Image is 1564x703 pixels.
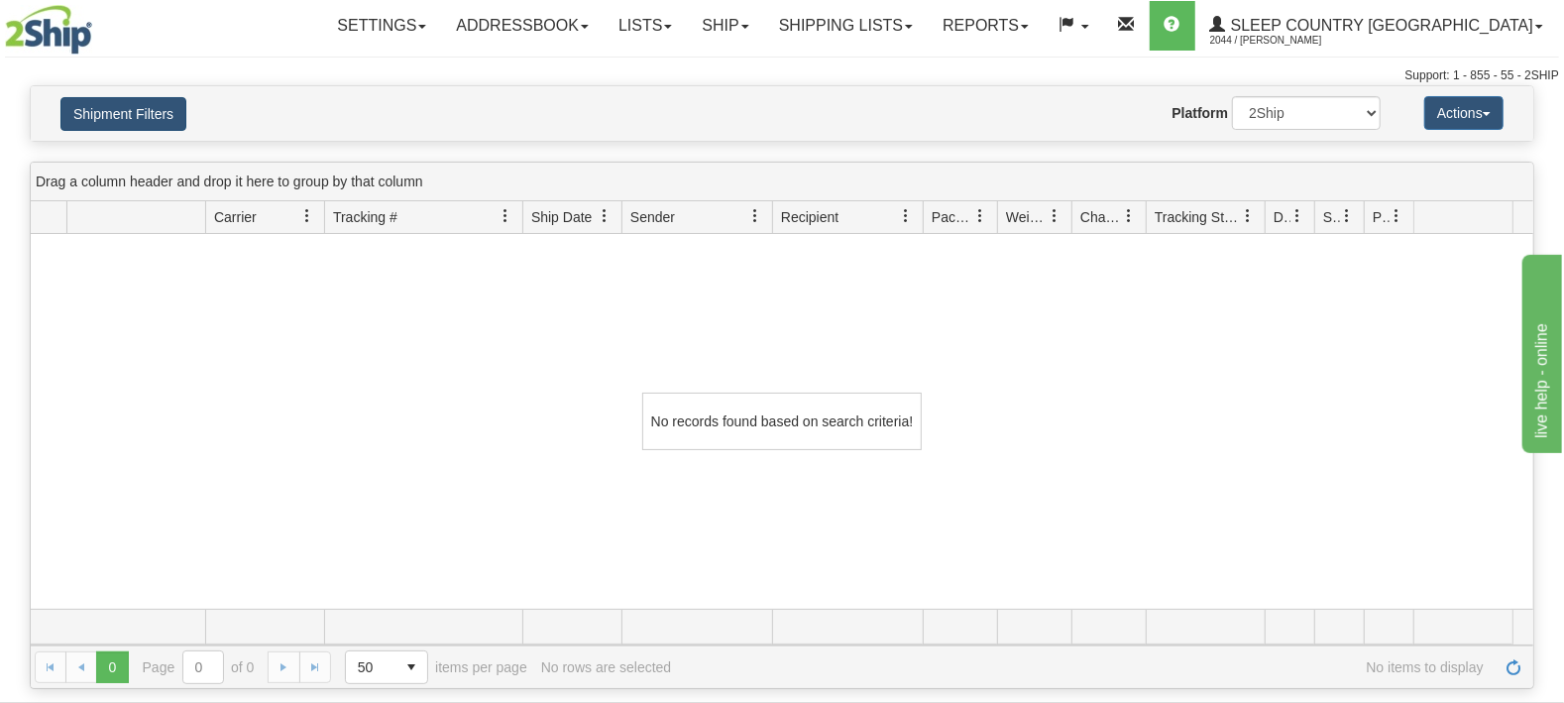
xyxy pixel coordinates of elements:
[1380,199,1413,233] a: Pickup Status filter column settings
[1210,31,1359,51] span: 2044 / [PERSON_NAME]
[290,199,324,233] a: Carrier filter column settings
[781,207,838,227] span: Recipient
[1080,207,1122,227] span: Charge
[1226,17,1533,34] span: Sleep Country [GEOGRAPHIC_DATA]
[1281,199,1314,233] a: Delivery Status filter column settings
[322,1,441,51] a: Settings
[642,393,922,450] div: No records found based on search criteria!
[358,657,384,677] span: 50
[1172,103,1228,123] label: Platform
[5,5,92,55] img: logo2044.jpg
[333,207,397,227] span: Tracking #
[687,1,763,51] a: Ship
[531,207,592,227] span: Ship Date
[214,207,257,227] span: Carrier
[395,651,427,683] span: select
[1195,1,1558,51] a: Sleep Country [GEOGRAPHIC_DATA] 2044 / [PERSON_NAME]
[1274,207,1290,227] span: Delivery Status
[932,207,973,227] span: Packages
[1231,199,1265,233] a: Tracking Status filter column settings
[764,1,928,51] a: Shipping lists
[588,199,621,233] a: Ship Date filter column settings
[604,1,687,51] a: Lists
[1518,250,1562,452] iframe: chat widget
[1498,651,1529,683] a: Refresh
[928,1,1044,51] a: Reports
[96,651,128,683] span: Page 0
[1006,207,1048,227] span: Weight
[1330,199,1364,233] a: Shipment Issues filter column settings
[1323,207,1340,227] span: Shipment Issues
[345,650,527,684] span: items per page
[685,659,1484,675] span: No items to display
[143,650,255,684] span: Page of 0
[31,163,1533,201] div: grid grouping header
[15,12,183,36] div: live help - online
[489,199,522,233] a: Tracking # filter column settings
[889,199,923,233] a: Recipient filter column settings
[5,67,1559,84] div: Support: 1 - 855 - 55 - 2SHIP
[441,1,604,51] a: Addressbook
[1424,96,1504,130] button: Actions
[1112,199,1146,233] a: Charge filter column settings
[738,199,772,233] a: Sender filter column settings
[60,97,186,131] button: Shipment Filters
[1155,207,1241,227] span: Tracking Status
[630,207,675,227] span: Sender
[345,650,428,684] span: Page sizes drop down
[541,659,672,675] div: No rows are selected
[963,199,997,233] a: Packages filter column settings
[1038,199,1071,233] a: Weight filter column settings
[1373,207,1390,227] span: Pickup Status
